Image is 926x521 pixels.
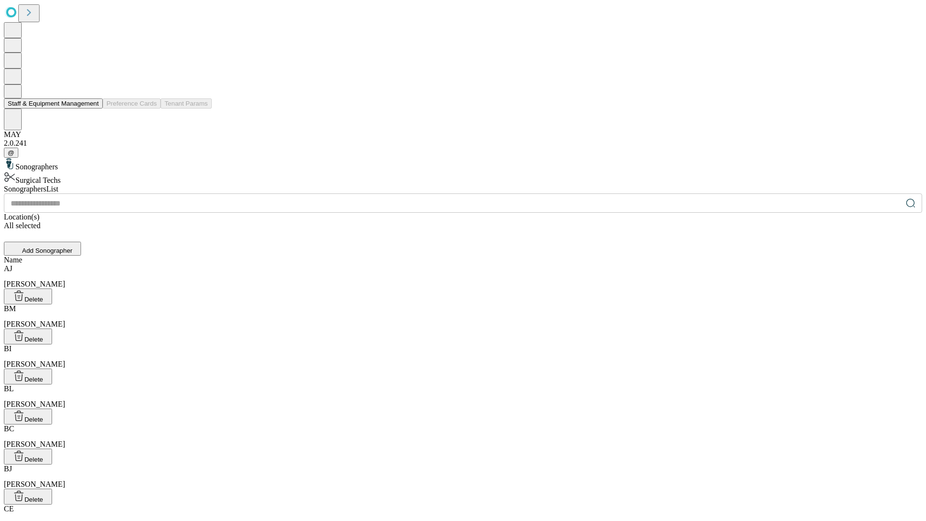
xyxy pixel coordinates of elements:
[4,98,103,109] button: Staff & Equipment Management
[25,416,43,423] span: Delete
[4,130,922,139] div: MAY
[25,376,43,383] span: Delete
[4,329,52,344] button: Delete
[25,496,43,503] span: Delete
[4,425,922,449] div: [PERSON_NAME]
[4,304,16,313] span: BM
[4,185,922,193] div: Sonographers List
[4,264,13,273] span: AJ
[4,288,52,304] button: Delete
[4,139,922,148] div: 2.0.241
[4,344,12,353] span: BI
[4,148,18,158] button: @
[4,213,40,221] span: Location(s)
[22,247,72,254] span: Add Sonographer
[4,449,52,465] button: Delete
[4,505,14,513] span: CE
[4,344,922,369] div: [PERSON_NAME]
[4,465,922,489] div: [PERSON_NAME]
[25,336,43,343] span: Delete
[8,149,14,156] span: @
[4,384,14,393] span: BL
[4,256,922,264] div: Name
[4,264,922,288] div: [PERSON_NAME]
[4,221,922,230] div: All selected
[161,98,212,109] button: Tenant Params
[25,456,43,463] span: Delete
[4,158,922,171] div: Sonographers
[103,98,161,109] button: Preference Cards
[4,242,81,256] button: Add Sonographer
[4,171,922,185] div: Surgical Techs
[4,304,922,329] div: [PERSON_NAME]
[4,409,52,425] button: Delete
[25,296,43,303] span: Delete
[4,465,12,473] span: BJ
[4,425,14,433] span: BC
[4,369,52,384] button: Delete
[4,384,922,409] div: [PERSON_NAME]
[4,489,52,505] button: Delete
